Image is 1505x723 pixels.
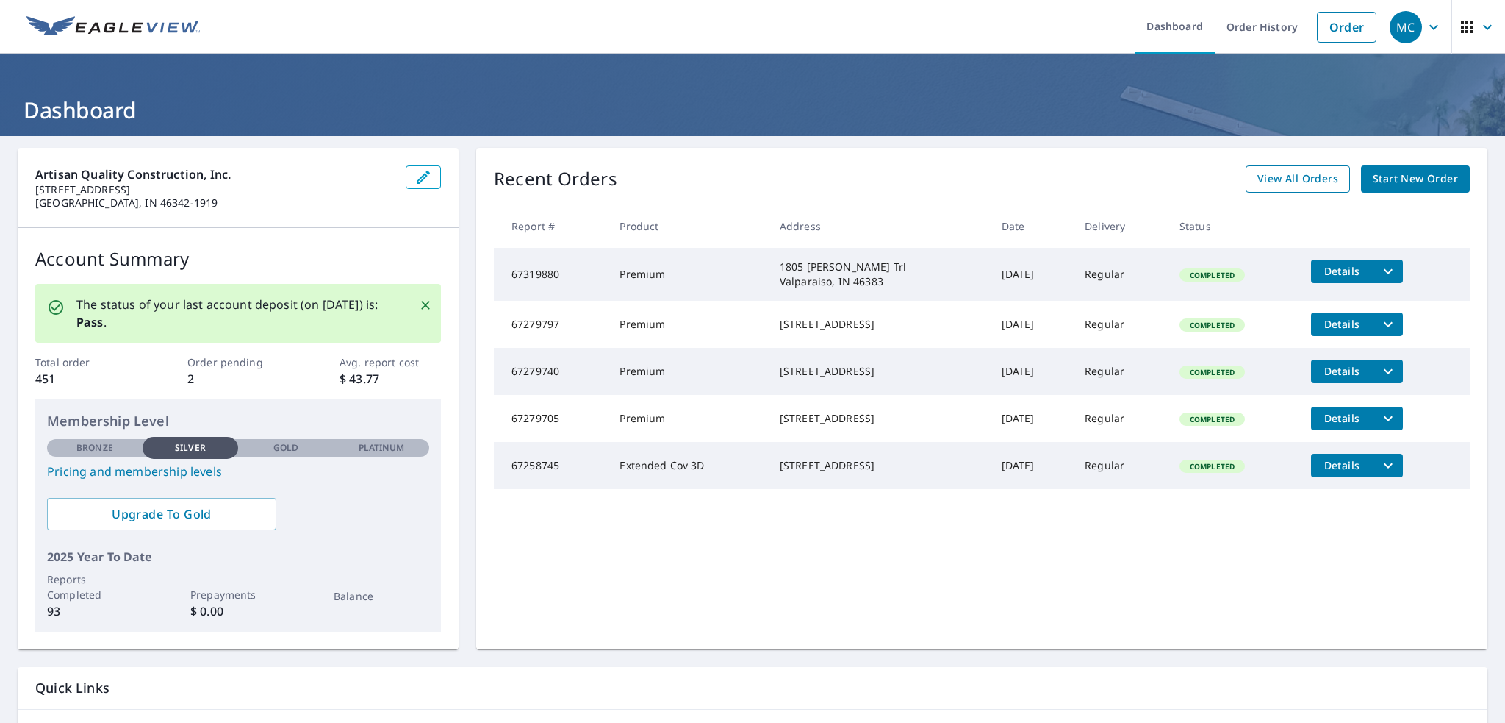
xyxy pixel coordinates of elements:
[990,395,1074,442] td: [DATE]
[35,355,137,370] p: Total order
[780,260,978,289] div: 1805 [PERSON_NAME] Trl Valparaiso, IN 46383
[35,196,394,210] p: [GEOGRAPHIC_DATA], IN 46342-1919
[608,442,767,489] td: Extended Cov 3D
[35,183,394,196] p: [STREET_ADDRESS]
[494,301,608,348] td: 67279797
[340,355,441,370] p: Avg. report cost
[990,348,1074,395] td: [DATE]
[359,441,405,455] p: Platinum
[76,314,104,330] b: Pass
[1361,165,1470,193] a: Start New Order
[1373,170,1458,188] span: Start New Order
[990,204,1074,248] th: Date
[608,395,767,442] td: Premium
[26,16,200,38] img: EV Logo
[1320,458,1364,472] span: Details
[1168,204,1299,248] th: Status
[1311,454,1373,477] button: detailsBtn-67258745
[76,441,113,455] p: Bronze
[990,248,1074,301] td: [DATE]
[1073,348,1168,395] td: Regular
[1311,407,1373,430] button: detailsBtn-67279705
[1073,301,1168,348] td: Regular
[1320,264,1364,278] span: Details
[780,411,978,426] div: [STREET_ADDRESS]
[59,506,265,522] span: Upgrade To Gold
[1373,360,1403,383] button: filesDropdownBtn-67279740
[768,204,990,248] th: Address
[780,458,978,473] div: [STREET_ADDRESS]
[76,296,401,331] p: The status of your last account deposit (on [DATE]) is: .
[273,441,298,455] p: Gold
[47,463,429,480] a: Pricing and membership levels
[187,355,289,370] p: Order pending
[1320,364,1364,378] span: Details
[494,248,608,301] td: 67319880
[334,588,429,604] p: Balance
[780,317,978,332] div: [STREET_ADDRESS]
[1181,270,1243,280] span: Completed
[340,370,441,388] p: $ 43.77
[1073,248,1168,301] td: Regular
[47,571,143,602] p: Reports Completed
[47,411,429,431] p: Membership Level
[494,204,608,248] th: Report #
[1181,461,1243,471] span: Completed
[1246,165,1350,193] a: View All Orders
[175,441,206,455] p: Silver
[990,442,1074,489] td: [DATE]
[35,165,394,183] p: Artisan Quality Construction, Inc.
[190,587,286,602] p: Prepayments
[1257,170,1338,188] span: View All Orders
[1073,204,1168,248] th: Delivery
[494,348,608,395] td: 67279740
[1311,313,1373,336] button: detailsBtn-67279797
[1181,414,1243,424] span: Completed
[1373,454,1403,477] button: filesDropdownBtn-67258745
[780,364,978,379] div: [STREET_ADDRESS]
[1073,442,1168,489] td: Regular
[494,165,617,193] p: Recent Orders
[494,442,608,489] td: 67258745
[47,548,429,566] p: 2025 Year To Date
[1311,260,1373,283] button: detailsBtn-67319880
[608,301,767,348] td: Premium
[35,679,1470,697] p: Quick Links
[608,248,767,301] td: Premium
[47,602,143,620] p: 93
[608,204,767,248] th: Product
[1311,360,1373,383] button: detailsBtn-67279740
[1181,320,1243,330] span: Completed
[35,246,441,272] p: Account Summary
[187,370,289,388] p: 2
[990,301,1074,348] td: [DATE]
[1317,12,1376,43] a: Order
[1181,367,1243,377] span: Completed
[1073,395,1168,442] td: Regular
[47,498,276,530] a: Upgrade To Gold
[1320,411,1364,425] span: Details
[1320,317,1364,331] span: Details
[1373,260,1403,283] button: filesDropdownBtn-67319880
[1373,313,1403,336] button: filesDropdownBtn-67279797
[1373,407,1403,430] button: filesDropdownBtn-67279705
[494,395,608,442] td: 67279705
[35,370,137,388] p: 451
[608,348,767,395] td: Premium
[18,95,1487,125] h1: Dashboard
[416,296,435,315] button: Close
[1390,11,1422,43] div: MC
[190,602,286,620] p: $ 0.00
